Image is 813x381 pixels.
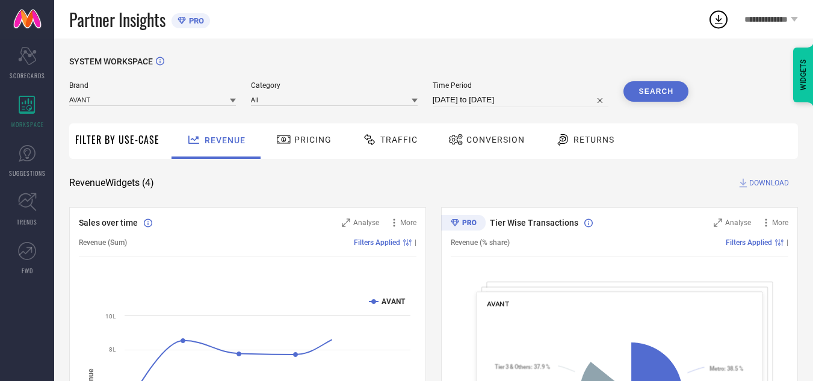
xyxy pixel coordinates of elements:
span: Traffic [380,135,418,144]
span: Partner Insights [69,7,165,32]
span: SYSTEM WORKSPACE [69,57,153,66]
span: Revenue [205,135,246,145]
span: PRO [186,16,204,25]
text: : 38.5 % [710,365,744,371]
span: Pricing [294,135,332,144]
span: Category [251,81,418,90]
span: Returns [573,135,614,144]
span: Conversion [466,135,525,144]
span: FWD [22,266,33,275]
span: Time Period [433,81,609,90]
span: DOWNLOAD [749,177,789,189]
text: 8L [109,346,116,353]
tspan: Metro [710,365,725,371]
svg: Zoom [714,218,722,227]
span: Revenue (Sum) [79,238,127,247]
span: Analyse [725,218,751,227]
span: Revenue (% share) [451,238,510,247]
span: SUGGESTIONS [9,169,46,178]
tspan: Tier 3 & Others [495,364,531,370]
span: | [787,238,788,247]
div: Open download list [708,8,729,30]
span: Filters Applied [354,238,400,247]
span: Filters Applied [726,238,772,247]
span: AVANT [487,300,509,308]
text: 10L [105,313,116,320]
input: Select time period [433,93,609,107]
span: Tier Wise Transactions [490,218,578,228]
div: Premium [441,215,486,233]
span: Analyse [353,218,379,227]
button: Search [623,81,688,102]
span: TRENDS [17,217,37,226]
span: WORKSPACE [11,120,44,129]
span: Brand [69,81,236,90]
span: Revenue Widgets ( 4 ) [69,177,154,189]
span: | [415,238,416,247]
span: Sales over time [79,218,138,228]
span: More [400,218,416,227]
text: : 37.9 % [495,364,550,370]
span: Filter By Use-Case [75,132,159,147]
svg: Zoom [342,218,350,227]
span: SCORECARDS [10,71,45,80]
text: AVANT [382,297,406,306]
span: More [772,218,788,227]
